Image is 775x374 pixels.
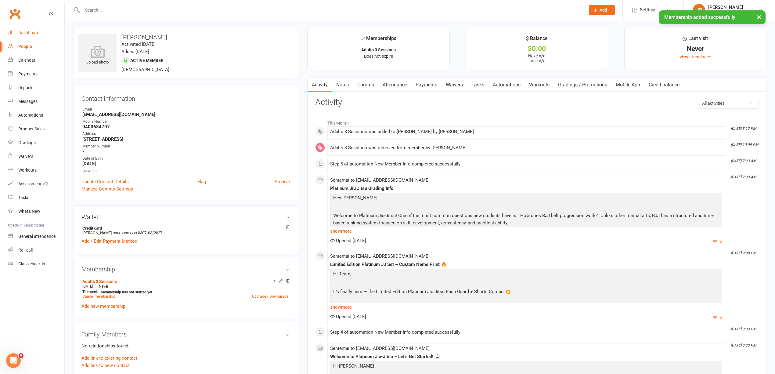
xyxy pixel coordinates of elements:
div: Calendar [18,58,35,63]
span: xxxx xxxx xxxx 0307 [113,231,146,235]
button: 2 [713,238,722,245]
strong: [EMAIL_ADDRESS][DOMAIN_NAME] [82,112,290,117]
a: Automations [488,78,525,92]
iframe: Intercom live chat [6,353,21,368]
strong: 0400684707 [82,124,290,129]
span: Never [99,284,108,289]
span: Settings [640,3,657,17]
span: Sent email to [EMAIL_ADDRESS][DOMAIN_NAME] [330,177,430,183]
div: week [81,290,99,294]
a: Tasks [8,191,64,205]
button: Add [589,5,615,15]
div: Product Sales [18,126,45,131]
i: [DATE] 3:33 PM [731,343,756,347]
a: Calendar [8,53,64,67]
a: Add / Edit Payment Method [81,238,137,245]
div: Workouts [18,168,37,172]
a: General attendance kiosk mode [8,230,64,243]
input: Search... [81,6,581,14]
a: Workouts [525,78,554,92]
div: Gradings [18,140,36,145]
strong: Adults 3 Sessions [361,47,396,52]
strong: [DATE] [82,161,290,166]
div: Adults 3 Sessions was added to [PERSON_NAME] by [PERSON_NAME] [330,129,722,134]
i: [DATE] 8:13 PM [731,126,756,131]
div: Membership added successfully [659,10,766,24]
div: $ Balance [526,34,548,45]
a: Payments [8,67,64,81]
a: Archive [275,178,290,185]
span: This [82,290,89,294]
p: Hey [PERSON_NAME] [332,194,721,203]
div: Platinum Jiu Jitsu [708,10,743,16]
i: [DATE] 10:09 PM [731,143,758,147]
li: This Month [315,117,759,126]
div: General attendance [18,234,56,239]
h3: Family Members [81,331,290,338]
i: ✓ [361,36,365,42]
i: [DATE] 7:33 AM [731,175,756,179]
a: Assessments [8,177,64,191]
a: Waivers [8,150,64,163]
button: 2 [713,314,722,321]
time: Added [DATE] [121,49,149,54]
p: Welcome to Platinum Jiu-Jitsu! One of the most common questions new students have is: "How does B... [332,212,721,228]
div: Payments [18,71,38,76]
strong: - [82,149,290,154]
span: [DEMOGRAPHIC_DATA] [121,67,169,72]
h3: Wallet [81,214,290,220]
a: Update Contact Details [81,178,129,185]
a: Clubworx [7,6,23,21]
div: $0.00 [471,45,602,52]
a: Gradings [8,136,64,150]
a: Flag [197,178,206,185]
h3: Contact information [81,93,290,102]
a: view attendance [680,54,711,59]
span: Sent email to [EMAIL_ADDRESS][DOMAIN_NAME] [330,346,430,351]
div: Platinum Jiu Jitsu Grading Info [330,186,722,191]
a: What's New [8,205,64,218]
p: Next: n/a Last: n/a [471,53,602,63]
div: People [18,44,32,49]
a: Product Sales [8,122,64,136]
time: Activated [DATE] [121,42,156,47]
div: Date of Birth [82,156,290,162]
div: Waivers [18,154,33,159]
div: Email [82,107,290,112]
a: Waivers [442,78,467,92]
div: Roll call [18,248,33,252]
a: Messages [8,95,64,108]
div: Limited Edition Platinum JJ Set – Custom Name Print 🔥 [330,262,722,267]
div: Memberships [361,34,396,46]
a: Automations [8,108,64,122]
span: Sent email to [EMAIL_ADDRESS][DOMAIN_NAME] [330,253,430,259]
a: Activity [308,78,332,92]
div: Welcome to Platinum Jiu-Jitsu – Let’s Get Started! 🥋 [330,354,722,359]
div: Never [630,45,761,52]
a: Roll call [8,243,64,257]
strong: [STREET_ADDRESS] [82,136,290,142]
a: Class kiosk mode [8,257,64,271]
a: Cancel membership [82,294,115,299]
a: People [8,40,64,53]
a: Workouts [8,163,64,177]
div: Automations [18,113,43,118]
a: Attendance [378,78,411,92]
a: Notes [332,78,353,92]
i: [DATE] 3:33 PM [731,327,756,331]
div: Last visit [683,34,708,45]
span: Opened [DATE] [330,314,366,319]
div: Reports [18,85,33,90]
h3: Activity [315,98,759,107]
div: Address [82,131,290,137]
span: 03/2027 [148,231,162,235]
div: Assessments [18,181,49,186]
a: Adults 3 Sessions [82,279,117,284]
a: Add new membership [81,303,125,309]
a: Add link to new contact [81,362,130,369]
a: Dashboard [8,26,64,40]
p: No relationships found. [81,342,290,350]
i: [DATE] 7:33 AM [731,159,756,163]
div: Tasks [18,195,29,200]
a: Payments [411,78,442,92]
